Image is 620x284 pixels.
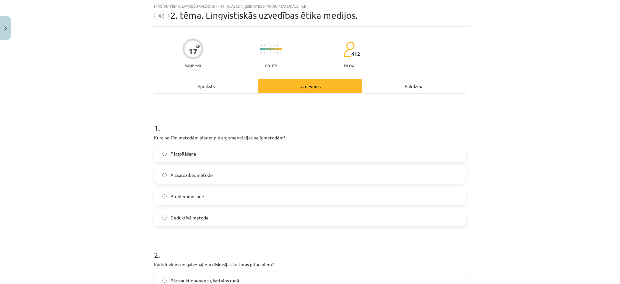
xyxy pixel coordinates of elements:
[280,45,281,46] img: icon-short-line-57e1e144782c952c97e751825c79c345078a6d821885a25fce030b3d8c18986b.svg
[162,152,167,156] input: Pārspīlēšana
[343,41,355,57] img: students-c634bb4e5e11cddfef0936a35e636f08e4e9abd3cc4e673bd6f9a4125e45ecb1.svg
[265,63,277,68] p: Grūts
[154,134,466,141] p: Kura no šīm metodēm pieder pie argumentācijas palīgmetodēm?
[154,12,169,19] span: #3
[170,193,204,200] span: Problēmmetode
[162,279,167,283] input: Pārtraukt oponentu, kad viņš runā
[351,51,360,57] span: 412
[271,43,271,56] img: icon-long-line-d9ea69661e0d244f92f715978eff75569469978d946b2353a9bb055b3ed8787d.svg
[264,45,265,46] img: icon-short-line-57e1e144782c952c97e751825c79c345078a6d821885a25fce030b3d8c18986b.svg
[362,79,466,93] div: Palīdzība
[189,47,198,56] div: 17
[277,45,278,46] img: icon-short-line-57e1e144782c952c97e751825c79c345078a6d821885a25fce030b3d8c18986b.svg
[154,112,466,132] h1: 1 .
[4,26,7,31] img: icon-close-lesson-0947bae3869378f0d4975bcd49f059093ad1ed9edebbc8119c70593378902aed.svg
[162,194,167,198] input: Problēmmetode
[170,150,196,157] span: Pārspīlēšana
[162,216,167,220] input: Deduktīvā metode
[170,214,209,221] span: Deduktīvā metode
[344,63,354,68] p: pilda
[170,277,239,284] span: Pārtraukt oponentu, kad viņš runā
[170,10,358,21] span: 2. tēma. Lingvistiskās uzvedības ētika medijos.
[182,63,203,68] p: Saņemsi
[264,52,265,54] img: icon-short-line-57e1e144782c952c97e751825c79c345078a6d821885a25fce030b3d8c18986b.svg
[196,45,200,48] span: XP
[280,52,281,54] img: icon-short-line-57e1e144782c952c97e751825c79c345078a6d821885a25fce030b3d8c18986b.svg
[267,52,268,54] img: icon-short-line-57e1e144782c952c97e751825c79c345078a6d821885a25fce030b3d8c18986b.svg
[162,173,167,177] input: Aizsardzības metode
[154,4,466,8] div: Mācību tēma: Latviešu valodas i - 11. klases 1. ieskaites mācību materiāls (a,b)
[154,239,466,259] h1: 2 .
[154,261,466,268] p: Kāds ir viens no galvenajiem diskusijas kultūras principiem?
[154,79,258,93] div: Apraksts
[267,45,268,46] img: icon-short-line-57e1e144782c952c97e751825c79c345078a6d821885a25fce030b3d8c18986b.svg
[277,52,278,54] img: icon-short-line-57e1e144782c952c97e751825c79c345078a6d821885a25fce030b3d8c18986b.svg
[170,172,213,178] span: Aizsardzības metode
[258,79,362,93] div: Uzdevums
